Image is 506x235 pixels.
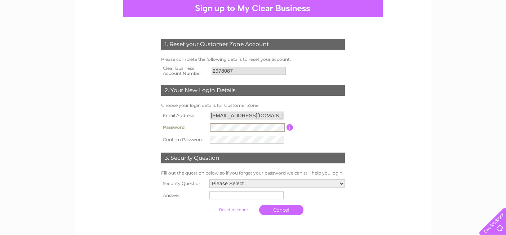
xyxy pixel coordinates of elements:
th: Email Address [159,110,208,121]
div: Clear Business is a trading name of Verastar Limited (registered in [GEOGRAPHIC_DATA] No. 3667643... [83,4,424,35]
a: Water [405,31,419,36]
th: Confirm Password [159,134,208,146]
a: Telecoms [443,31,465,36]
a: Blog [469,31,480,36]
a: Contact [484,31,502,36]
td: Please complete the following details to reset your account. [159,55,347,64]
th: Password [159,121,208,134]
th: Security Question [159,177,208,190]
td: Fill out the question below so if you forget your password we can still help you login. [159,169,347,177]
img: logo.png [18,19,54,41]
div: 3. Security Question [161,153,345,163]
input: Information [287,124,293,131]
th: Answer [159,190,208,201]
td: Choose your login details for Customer Zone. [159,101,347,110]
input: Submit [211,205,256,215]
div: 1. Reset your Customer Zone Account [161,39,345,50]
a: 0333 014 3131 [370,4,420,13]
div: 2. Your New Login Details [161,85,345,96]
th: Clear Business Account Number [159,64,210,78]
a: Energy [423,31,439,36]
a: Cancel [259,205,303,215]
